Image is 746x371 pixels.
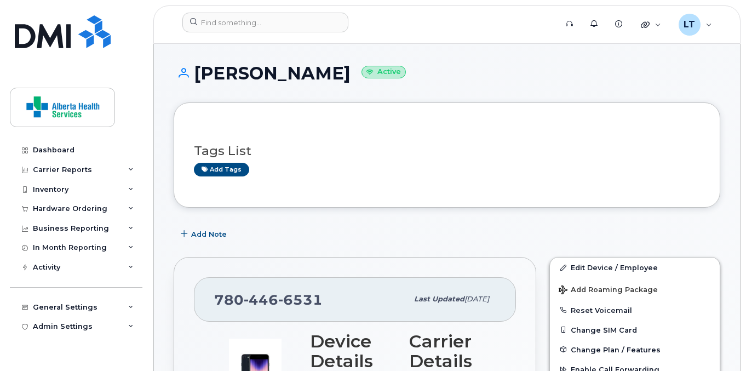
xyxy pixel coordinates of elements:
span: 446 [244,292,278,308]
span: [DATE] [464,295,489,303]
button: Change Plan / Features [550,340,720,359]
a: Add tags [194,163,249,176]
span: Last updated [414,295,464,303]
h3: Device Details [310,332,396,371]
span: Change Plan / Features [571,345,661,353]
button: Add Roaming Package [550,278,720,300]
span: 780 [214,292,323,308]
button: Change SIM Card [550,320,720,340]
span: 6531 [278,292,323,308]
button: Add Note [174,224,236,244]
small: Active [361,66,406,78]
button: Reset Voicemail [550,300,720,320]
span: Add Note [191,229,227,239]
h1: [PERSON_NAME] [174,64,720,83]
span: Add Roaming Package [559,286,658,296]
a: Edit Device / Employee [550,258,720,277]
h3: Carrier Details [409,332,496,371]
h3: Tags List [194,144,700,158]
